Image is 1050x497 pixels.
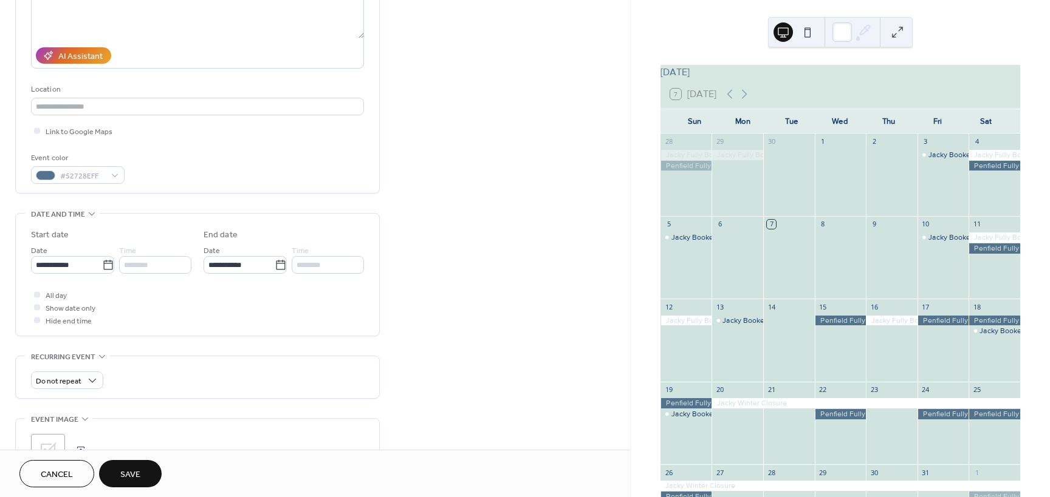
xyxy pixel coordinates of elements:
div: 30 [767,137,776,146]
span: All day [46,289,67,302]
div: 7 [767,220,776,229]
div: Jacky Booked PM [918,232,969,243]
div: Penfield Fully Booked [918,409,969,419]
div: ; [31,434,65,468]
div: Sun [670,109,719,134]
div: Penfield Fully Booked [661,398,712,408]
div: Penfield Fully Booked [918,316,969,326]
div: Fri [913,109,962,134]
div: AI Assistant [58,50,103,63]
span: Date [204,245,220,257]
div: 19 [664,385,673,394]
div: 24 [921,385,930,394]
div: 21 [767,385,776,394]
div: 13 [715,302,724,311]
div: Jacky Booked PM [969,326,1020,336]
button: AI Assistant [36,47,111,64]
div: 3 [921,137,930,146]
span: Date [31,245,47,257]
div: Penfield Fully Booked [969,161,1020,171]
div: Jacky Booked AM [661,232,712,243]
span: Show date only [46,302,95,315]
div: 15 [818,302,828,311]
div: 1 [818,137,828,146]
div: Jacky Fully Booked [661,150,712,160]
div: 4 [972,137,981,146]
div: 2 [870,137,879,146]
div: Wed [816,109,865,134]
div: Jacky Booked PM [918,150,969,160]
div: 9 [870,220,879,229]
div: Location [31,83,362,96]
div: 18 [972,302,981,311]
div: 29 [818,468,828,477]
span: Link to Google Maps [46,126,112,138]
div: 1 [972,468,981,477]
div: Jacky Fully Booked [866,316,918,326]
div: End date [204,229,238,242]
div: 6 [715,220,724,229]
div: Penfield Fully Booked [661,161,712,171]
div: [DATE] [661,65,1020,79]
div: 20 [715,385,724,394]
div: 14 [767,302,776,311]
div: 26 [664,468,673,477]
div: Penfield Fully Booked [969,409,1020,419]
div: 30 [870,468,879,477]
div: Jacky Booked PM [722,316,781,326]
div: 28 [664,137,673,146]
div: 25 [972,385,981,394]
div: 31 [921,468,930,477]
div: Jacky Winter Closure [661,481,1020,491]
div: Start date [31,229,69,242]
span: Save [120,468,140,481]
div: Jacky Fully Booked [661,316,712,326]
div: 27 [715,468,724,477]
div: Jacky Booked PM [712,316,763,326]
div: 5 [664,220,673,229]
div: Thu [865,109,913,134]
div: Jacky Fully Booked [969,232,1020,243]
span: Cancel [41,468,73,481]
div: Jacky Booked AM [671,409,730,419]
span: #52728EFF [60,170,105,183]
span: Time [119,245,136,257]
div: Penfield Fully Booked [969,243,1020,254]
span: Recurring event [31,351,95,363]
div: 17 [921,302,930,311]
div: Jacky Fully Booked [969,150,1020,160]
div: 11 [972,220,981,229]
div: Jacky Winter Closure [712,398,1020,408]
div: Jacky Booked AM [661,409,712,419]
div: Jacky Booked PM [928,232,987,243]
button: Cancel [19,460,94,487]
span: Do not repeat [36,374,81,388]
div: 28 [767,468,776,477]
div: 12 [664,302,673,311]
div: Jacky Booked PM [980,326,1038,336]
div: 23 [870,385,879,394]
div: Sat [962,109,1011,134]
span: Event image [31,413,78,426]
div: Tue [767,109,816,134]
div: Jacky Booked AM [671,232,730,243]
div: Penfield Fully Booked [969,316,1020,326]
div: Event color [31,152,122,164]
span: Time [292,245,309,257]
div: 16 [870,302,879,311]
div: Jacky Fully Booked [712,150,763,160]
div: Penfield Fully Booked [815,409,866,419]
div: 8 [818,220,828,229]
span: Hide end time [46,315,92,328]
div: 22 [818,385,828,394]
span: Date and time [31,208,85,221]
div: 10 [921,220,930,229]
div: 29 [715,137,724,146]
div: Jacky Booked PM [928,150,987,160]
div: Penfield Fully Booked [815,316,866,326]
button: Save [99,460,162,487]
div: Mon [719,109,767,134]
